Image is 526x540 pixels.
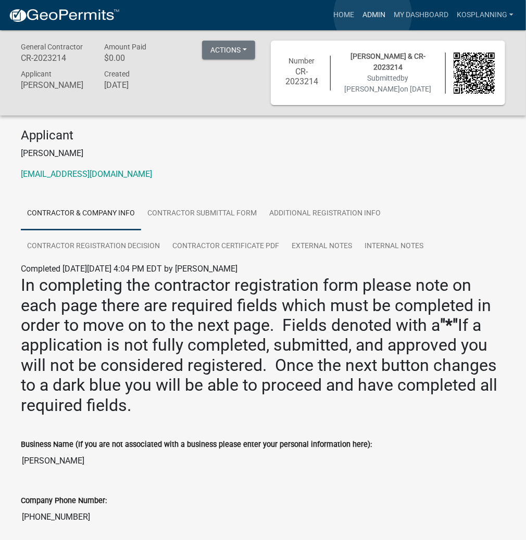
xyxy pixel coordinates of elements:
a: External Notes [285,230,358,263]
a: Home [329,5,358,25]
span: Created [104,70,130,78]
h4: Applicant [21,128,505,143]
span: Amount Paid [104,43,146,51]
h6: [DATE] [104,80,172,90]
a: Contractor & Company Info [21,197,141,230]
label: Business Name (If you are not associated with a business please enter your personal information h... [21,441,372,448]
a: Internal Notes [358,230,430,263]
button: Actions [202,41,255,59]
a: Contractor Registration Decision [21,230,166,263]
h2: In completing the contractor registration form please note on each page there are required fields... [21,275,505,415]
h6: [PERSON_NAME] [21,80,89,90]
span: [PERSON_NAME] & CR-2023214 [350,52,425,71]
a: [EMAIL_ADDRESS][DOMAIN_NAME] [21,169,152,179]
h6: CR-2023214 [281,67,322,86]
a: Contractor Submittal Form [141,197,263,230]
a: Additional Registration Info [263,197,387,230]
img: QR code [454,53,495,94]
a: Admin [358,5,390,25]
span: General Contractor [21,43,83,51]
a: My Dashboard [390,5,453,25]
a: Contractor Certificate PDF [166,230,285,263]
span: Number [289,57,315,65]
span: Applicant [21,70,52,78]
span: Completed [DATE][DATE] 4:04 PM EDT by [PERSON_NAME] [21,264,237,274]
label: Company Phone Number: [21,497,107,505]
a: kosplanning [453,5,518,25]
h6: CR-2023214 [21,53,89,63]
h6: $0.00 [104,53,172,63]
span: Submitted on [DATE] [345,74,432,93]
p: [PERSON_NAME] [21,147,505,160]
